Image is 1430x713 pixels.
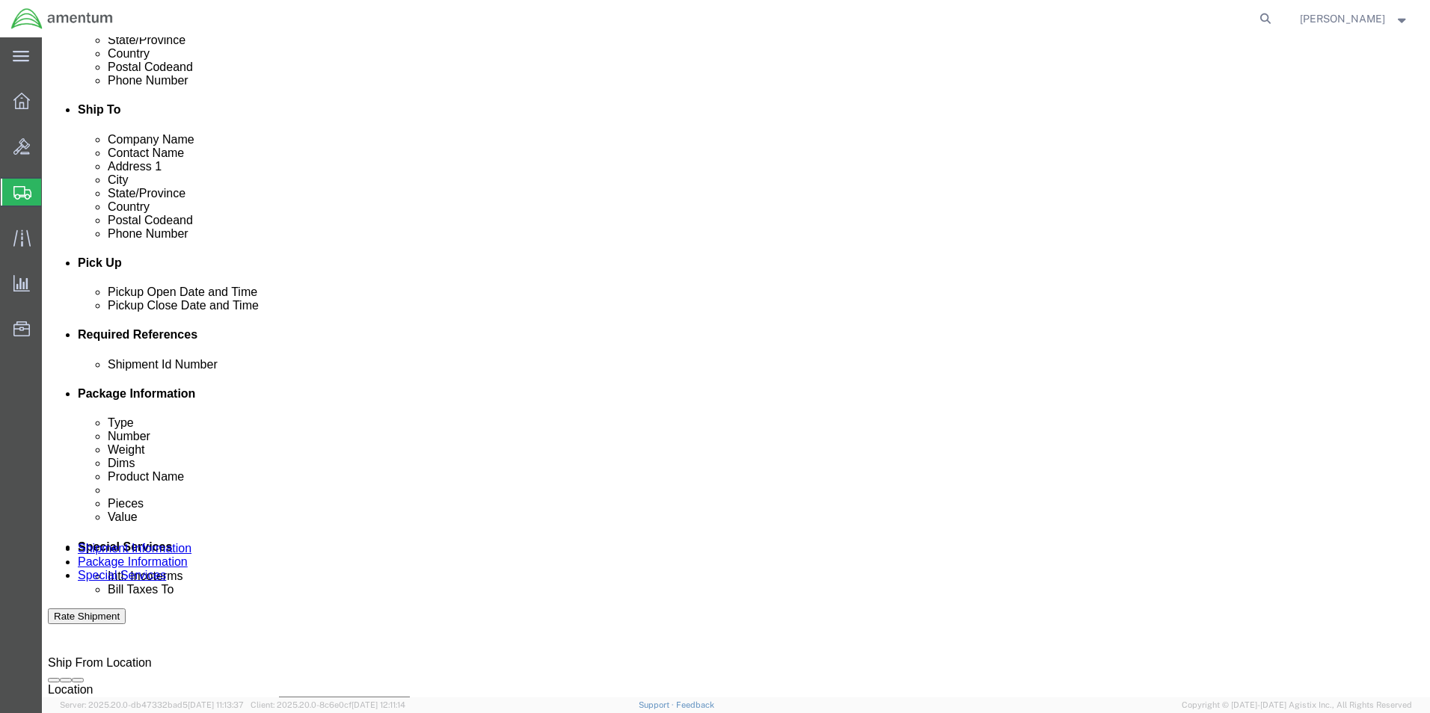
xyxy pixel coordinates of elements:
span: [DATE] 12:11:14 [352,700,405,709]
iframe: FS Legacy Container [42,37,1430,697]
span: Client: 2025.20.0-8c6e0cf [251,700,405,709]
img: logo [10,7,114,30]
button: [PERSON_NAME] [1299,10,1410,28]
a: Feedback [676,700,714,709]
span: Copyright © [DATE]-[DATE] Agistix Inc., All Rights Reserved [1182,699,1412,712]
a: Support [639,700,676,709]
span: Server: 2025.20.0-db47332bad5 [60,700,244,709]
span: [DATE] 11:13:37 [188,700,244,709]
span: ALISON GODOY [1300,10,1385,27]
